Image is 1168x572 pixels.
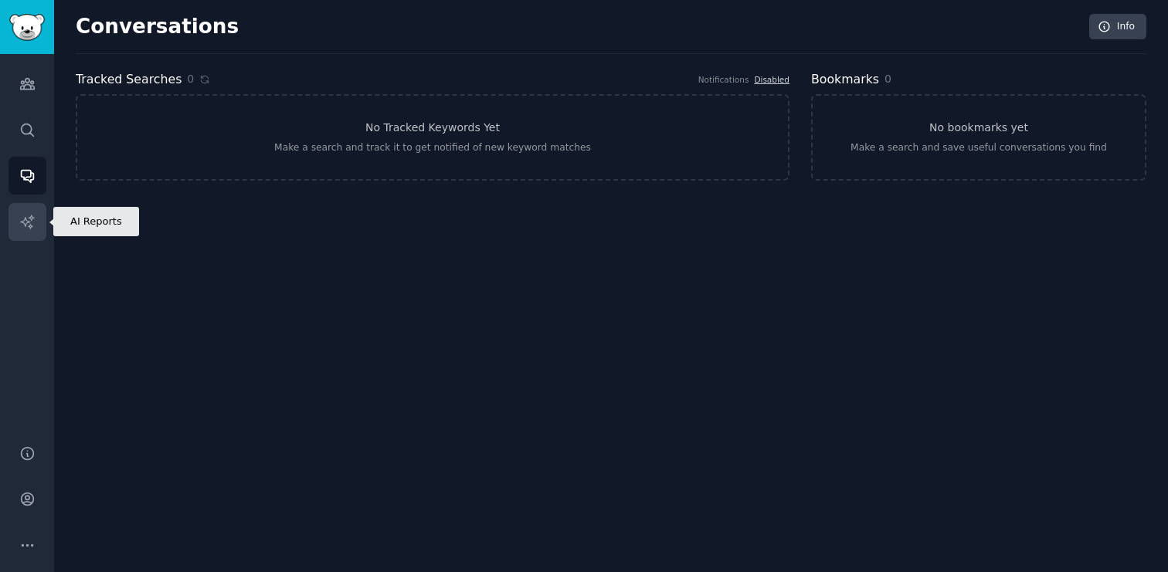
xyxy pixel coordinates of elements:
span: 0 [187,71,194,87]
div: Notifications [698,74,749,85]
h2: Tracked Searches [76,70,182,90]
h2: Bookmarks [811,70,879,90]
a: No bookmarks yetMake a search and save useful conversations you find [811,94,1146,181]
div: Make a search and track it to get notified of new keyword matches [274,141,591,155]
h3: No bookmarks yet [929,120,1028,136]
h2: Conversations [76,15,239,39]
div: Make a search and save useful conversations you find [851,141,1107,155]
img: GummySearch logo [9,14,45,41]
a: No Tracked Keywords YetMake a search and track it to get notified of new keyword matches [76,94,789,181]
a: Info [1089,14,1146,40]
span: 0 [884,73,891,85]
a: Disabled [754,75,789,84]
h3: No Tracked Keywords Yet [365,120,500,136]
